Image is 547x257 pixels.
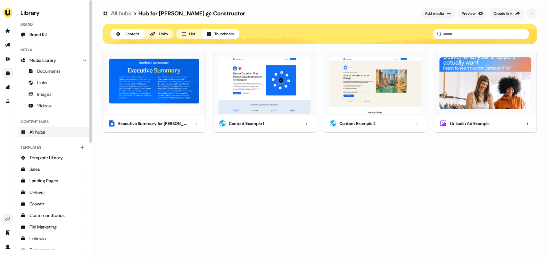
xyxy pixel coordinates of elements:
[29,154,63,161] span: Template Library
[219,57,311,114] img: Constructor: Product Discovery for Ecommerce x Canadian Tire
[229,120,264,127] div: Content Example 1
[125,31,139,37] div: Content
[450,120,489,127] div: LinkedIn Ad Example
[18,117,89,127] div: Content Hubs
[421,8,455,19] button: Add media
[18,164,89,174] a: Sales
[18,45,89,55] div: Media
[18,222,89,232] a: Fiel Marketing
[213,52,316,133] button: Constructor: Product Discovery for Ecommerce x Canadian TireContent Example 1
[18,78,89,88] a: Links
[3,228,13,238] a: Go to team
[29,224,79,230] div: Fiel Marketing
[18,19,89,29] div: Brand
[18,187,89,197] a: C-level
[18,176,89,186] a: Landing Pages
[29,31,47,38] span: Brand Kit
[18,101,89,111] a: Videos
[145,29,173,39] button: Links
[18,245,89,255] a: Engagement
[3,54,13,64] a: Go to Inbound
[18,142,89,153] div: Templates
[159,31,168,37] div: Links
[29,178,79,184] div: Landing Pages
[493,10,512,17] div: Create link
[110,29,145,39] button: Content
[324,52,427,133] button: Constructor: Product Discovery for Ecommerce x AllSaintsContent Example 2
[462,10,476,17] div: Preview
[111,10,131,17] a: All hubs
[18,199,89,209] a: Growth
[490,8,524,19] button: Create link
[29,235,79,242] div: Linkedin
[439,57,531,109] img: LinkedIn_Square_Canadian_Tire.png
[18,89,89,99] a: Images
[329,57,421,114] img: Constructor: Product Discovery for Ecommerce x AllSaints
[29,129,45,135] span: All hubs
[3,96,13,106] a: Go to experiments
[37,79,47,86] span: Links
[3,213,13,224] a: Go to integrations
[133,10,137,17] div: >
[3,82,13,92] a: Go to attribution
[458,8,487,19] button: Preview
[18,66,89,76] a: Documents
[118,120,190,127] div: Executive Summary for [PERSON_NAME]
[3,40,13,50] a: Go to outbound experience
[3,68,13,78] a: Go to templates
[37,91,52,97] span: Images
[201,29,239,39] button: Thumbnails
[434,52,537,133] button: LinkedIn_Square_Canadian_Tire.pngLinkedIn Ad Example
[18,55,89,65] a: Media Library
[29,201,79,207] div: Growth
[18,153,89,163] a: Template Library
[339,120,376,127] div: Content Example 2
[29,189,79,195] div: C-level
[3,242,13,252] a: Go to profile
[29,166,79,172] div: Sales
[103,52,205,133] button: Userled_for_Dan_@_Constructor.pdfExecutive Summary for [PERSON_NAME]
[18,8,89,17] h3: Library
[108,57,200,114] img: Userled_for_Dan_@_Constructor.pdf
[18,29,89,40] a: Brand Kit
[18,127,89,137] a: All hubs
[3,26,13,36] a: Go to prospects
[425,10,444,17] div: Add media
[29,247,79,253] div: Engagement
[29,57,56,63] span: Media Library
[37,68,61,74] span: Documents
[18,233,89,244] a: Linkedin
[18,210,89,220] a: Customer Stories
[176,29,201,39] button: List
[37,103,51,109] span: Videos
[29,212,79,219] div: Customer Stories
[138,10,245,17] div: Hub for [PERSON_NAME] @ Constructor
